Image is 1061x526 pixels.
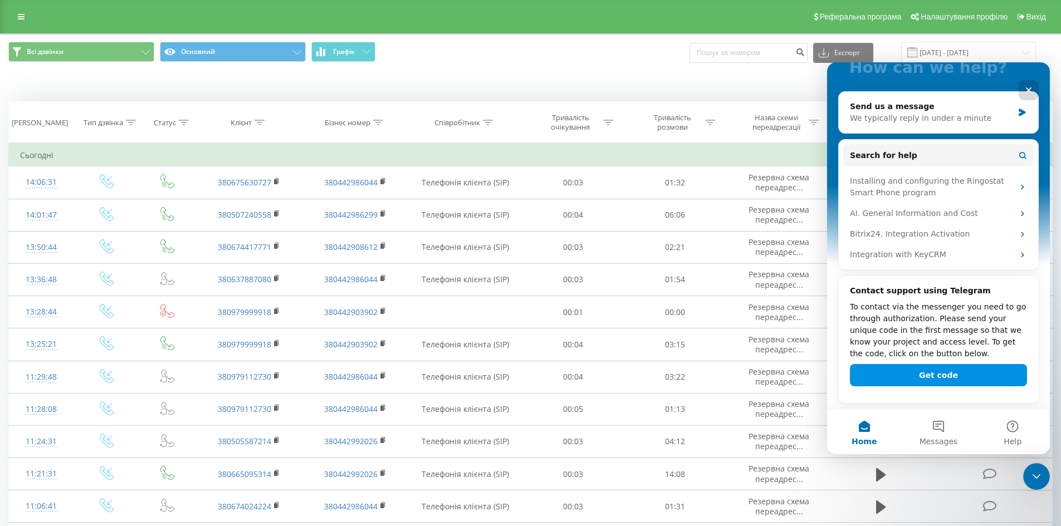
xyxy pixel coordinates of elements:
[23,239,200,297] div: To contact via the messenger you need to go through authorization. Please send your unique code i...
[218,274,271,284] a: 380637887080
[16,82,207,104] button: Search for help
[16,141,207,161] div: AI. General Information and Cost
[311,42,375,62] button: Графік
[522,328,624,361] td: 00:04
[325,118,370,127] div: Бізнес номер
[408,328,522,361] td: Телефонія клієнта (SIP)
[92,375,131,383] span: Messages
[624,166,726,199] td: 01:32
[20,366,63,388] div: 11:29:48
[324,209,378,220] a: 380442986299
[408,166,522,199] td: Телефонія клієнта (SIP)
[9,144,1053,166] td: Сьогодні
[8,42,154,62] button: Всі дзвінки
[324,307,378,317] a: 380442903902
[624,199,726,231] td: 06:06
[522,296,624,328] td: 00:01
[541,113,600,132] div: Тривалість очікування
[20,204,63,226] div: 14:01:47
[27,47,63,56] span: Всі дзвінки
[218,404,271,414] a: 380979112730
[522,263,624,296] td: 00:03
[218,501,271,512] a: 380674024224
[408,263,522,296] td: Телефонія клієнта (SIP)
[20,333,63,355] div: 13:25:21
[324,177,378,188] a: 380442986044
[522,458,624,490] td: 00:03
[20,237,63,258] div: 13:50:44
[324,274,378,284] a: 380442986044
[749,463,809,484] span: Резервна схема переадрес...
[12,118,68,127] div: [PERSON_NAME]
[16,182,207,203] div: Integration with KeyCRM
[218,469,271,479] a: 380665095314
[522,361,624,393] td: 00:04
[218,209,271,220] a: 380507240558
[324,436,378,446] a: 380442992026
[624,231,726,263] td: 02:21
[20,463,63,485] div: 11:21:31
[749,366,809,387] span: Резервна схема переадрес...
[218,242,271,252] a: 380674417771
[624,425,726,458] td: 04:12
[749,204,809,225] span: Резервна схема переадрес...
[624,296,726,328] td: 00:00
[820,12,902,21] span: Реферальна програма
[218,339,271,350] a: 380979999918
[23,186,187,198] div: Integration with KeyCRM
[16,161,207,182] div: Bitrix24. Integration Activation
[408,199,522,231] td: Телефонія клієнта (SIP)
[218,436,271,446] a: 380505587214
[624,263,726,296] td: 01:54
[231,118,252,127] div: Клієнт
[749,431,809,451] span: Резервна схема переадрес...
[154,118,176,127] div: Статус
[324,404,378,414] a: 380442986044
[324,501,378,512] a: 380442986044
[218,371,271,382] a: 380979112730
[74,347,148,392] button: Messages
[23,38,186,50] div: Send us a message
[1026,12,1046,21] span: Вихід
[408,490,522,523] td: Телефонія клієнта (SIP)
[192,18,212,38] div: Close
[522,393,624,425] td: 00:05
[20,495,63,517] div: 11:06:41
[23,145,187,157] div: AI. General Information and Cost
[20,399,63,420] div: 11:28:08
[23,302,200,324] button: Get code
[749,496,809,517] span: Резервна схема переадрес...
[749,172,809,193] span: Резервна схема переадрес...
[11,29,212,71] div: Send us a messageWe typically reply in under a minute
[324,469,378,479] a: 380442992026
[921,12,1008,21] span: Налаштування профілю
[84,118,123,127] div: Тип дзвінка
[408,361,522,393] td: Телефонія клієнта (SIP)
[813,43,873,63] button: Експорт
[690,43,808,63] input: Пошук за номером
[324,242,378,252] a: 380442908612
[149,347,223,392] button: Help
[624,361,726,393] td: 03:22
[23,166,187,178] div: Bitrix24. Integration Activation
[434,118,480,127] div: Співробітник
[23,50,186,62] div: We typically reply in under a minute
[522,425,624,458] td: 00:03
[25,375,50,383] span: Home
[23,113,187,136] div: Installing and configuring the Ringostat Smart Phone program
[408,231,522,263] td: Телефонія клієнта (SIP)
[324,339,378,350] a: 380442903902
[827,62,1050,454] iframe: Intercom live chat
[408,458,522,490] td: Телефонія клієнта (SIP)
[1023,463,1050,490] iframe: Intercom live chat
[624,458,726,490] td: 14:08
[746,113,806,132] div: Назва схеми переадресації
[333,48,355,56] span: Графік
[408,393,522,425] td: Телефонія клієнта (SIP)
[20,301,63,323] div: 13:28:44
[522,490,624,523] td: 00:03
[749,334,809,355] span: Резервна схема переадрес...
[624,328,726,361] td: 03:15
[749,399,809,419] span: Резервна схема переадрес...
[20,269,63,291] div: 13:36:48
